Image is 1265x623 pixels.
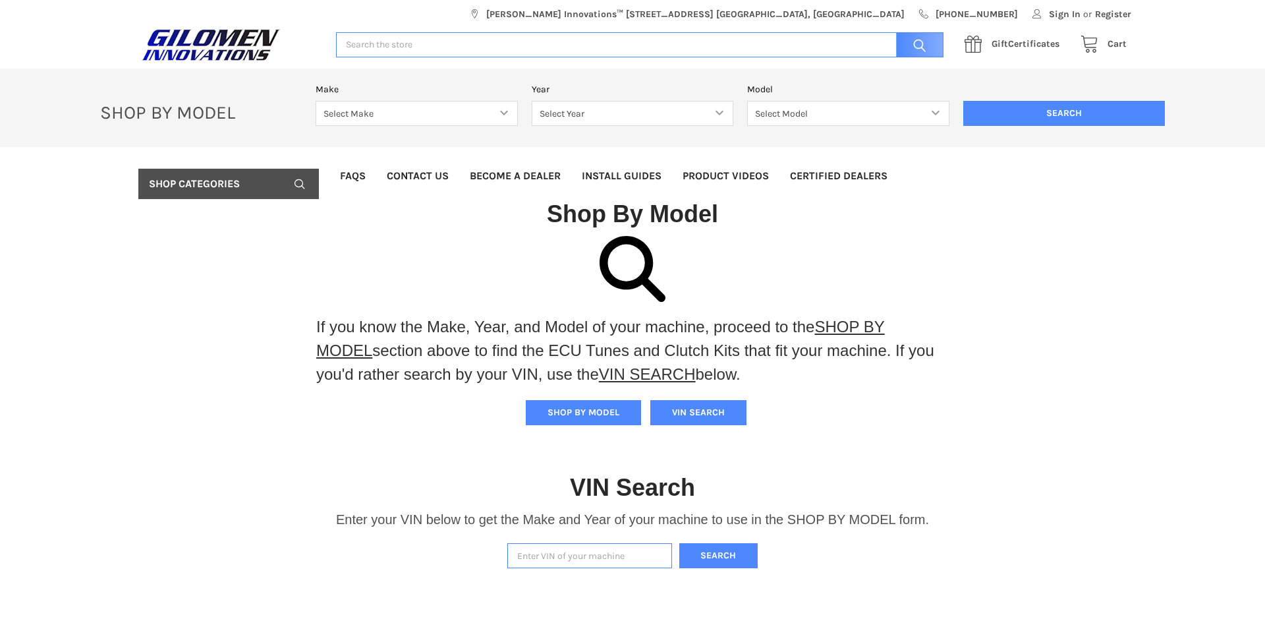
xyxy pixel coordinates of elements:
[532,82,734,96] label: Year
[138,169,319,199] a: Shop Categories
[599,365,696,383] a: VIN SEARCH
[138,28,322,61] a: GILOMEN INNOVATIONS
[747,82,949,96] label: Model
[936,7,1018,21] span: [PHONE_NUMBER]
[1049,7,1081,21] span: Sign In
[507,543,672,569] input: Enter VIN of your machine
[336,510,929,529] p: Enter your VIN below to get the Make and Year of your machine to use in the SHOP BY MODEL form.
[571,161,672,191] a: Install Guides
[376,161,459,191] a: Contact Us
[316,82,518,96] label: Make
[672,161,779,191] a: Product Videos
[138,28,283,61] img: GILOMEN INNOVATIONS
[336,32,943,58] input: Search the store
[316,318,885,359] a: SHOP BY MODEL
[992,38,1008,49] span: Gift
[992,38,1059,49] span: Certificates
[1108,38,1127,49] span: Cart
[138,199,1127,229] h1: Shop By Model
[329,161,376,191] a: FAQs
[679,543,758,569] button: Search
[779,161,898,191] a: Certified Dealers
[316,315,949,386] p: If you know the Make, Year, and Model of your machine, proceed to the section above to find the E...
[650,400,746,425] button: VIN SEARCH
[459,161,571,191] a: Become a Dealer
[526,400,641,425] button: SHOP BY MODEL
[889,32,943,58] input: Search
[486,7,905,21] span: [PERSON_NAME] Innovations™ [STREET_ADDRESS] [GEOGRAPHIC_DATA], [GEOGRAPHIC_DATA]
[1073,36,1127,53] a: Cart
[963,101,1166,126] input: Search
[570,473,695,502] h1: VIN Search
[93,101,309,124] p: SHOP BY MODEL
[957,36,1073,53] a: GiftCertificates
